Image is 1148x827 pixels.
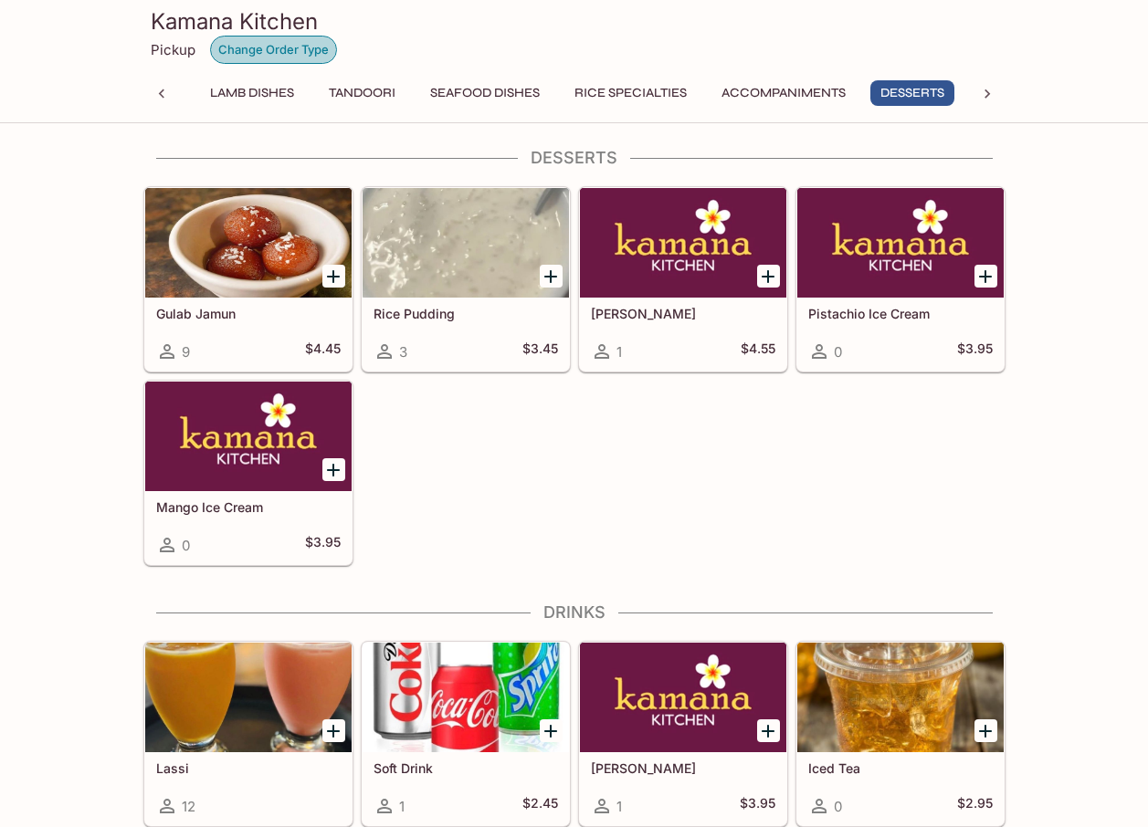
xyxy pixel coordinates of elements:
h5: Soft Drink [374,760,558,776]
button: Accompaniments [711,80,856,106]
span: 3 [399,343,407,361]
h4: Drinks [143,602,1006,623]
button: Add Iced Tea [974,719,997,742]
button: Rice Specialties [564,80,697,106]
h5: [PERSON_NAME] [591,306,775,321]
div: Gulab Jamun [145,188,352,298]
span: 0 [834,798,842,815]
span: 1 [616,798,622,815]
span: 0 [834,343,842,361]
button: Add Gajar Halwa [757,265,780,288]
button: Add Gulab Jamun [322,265,345,288]
h5: Lassi [156,760,341,776]
div: Gajar Halwa [580,188,786,298]
div: Pistachio Ice Cream [797,188,1004,298]
a: Gulab Jamun9$4.45 [144,187,353,372]
button: Add Pistachio Ice Cream [974,265,997,288]
button: Add Lassi [322,719,345,742]
h5: $4.55 [741,340,775,362]
a: [PERSON_NAME]1$3.95 [579,642,787,826]
button: Add Soft Drink [540,719,563,742]
span: 9 [182,343,190,361]
h5: $2.95 [957,795,993,817]
div: Mango Ice Cream [145,382,352,491]
a: Rice Pudding3$3.45 [362,187,570,372]
h5: $3.95 [957,340,993,362]
a: [PERSON_NAME]1$4.55 [579,187,787,372]
button: Add Mango Ice Cream [322,458,345,481]
div: Masala Chai [580,643,786,752]
h5: $4.45 [305,340,341,362]
span: 1 [616,343,622,361]
span: 1 [399,798,405,815]
div: Lassi [145,643,352,752]
div: Soft Drink [363,643,569,752]
h5: Iced Tea [808,760,993,776]
button: Seafood Dishes [420,80,550,106]
button: Add Rice Pudding [540,265,563,288]
button: Add Masala Chai [757,719,780,742]
h5: $3.95 [740,795,775,817]
h5: Rice Pudding [374,306,558,321]
h5: $2.45 [522,795,558,817]
p: Pickup [151,41,195,58]
h3: Kamana Kitchen [151,7,998,36]
h5: $3.95 [305,534,341,556]
h5: [PERSON_NAME] [591,760,775,776]
button: Tandoori [319,80,405,106]
button: Lamb Dishes [200,80,304,106]
button: Desserts [870,80,954,106]
h5: Mango Ice Cream [156,499,341,515]
a: Pistachio Ice Cream0$3.95 [796,187,1005,372]
h4: Desserts [143,148,1006,168]
div: Iced Tea [797,643,1004,752]
h5: Pistachio Ice Cream [808,306,993,321]
div: Rice Pudding [363,188,569,298]
button: Change Order Type [210,36,337,64]
a: Lassi12 [144,642,353,826]
a: Mango Ice Cream0$3.95 [144,381,353,565]
span: 0 [182,537,190,554]
h5: Gulab Jamun [156,306,341,321]
span: 12 [182,798,195,815]
h5: $3.45 [522,340,558,362]
a: Soft Drink1$2.45 [362,642,570,826]
a: Iced Tea0$2.95 [796,642,1005,826]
